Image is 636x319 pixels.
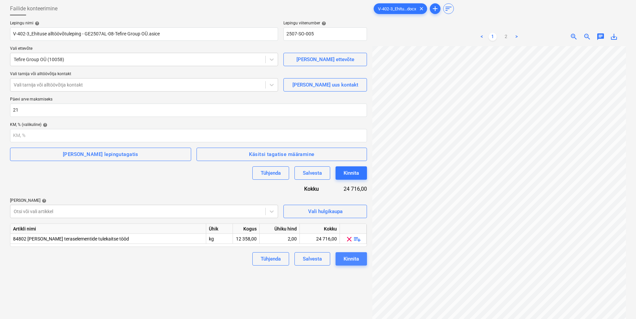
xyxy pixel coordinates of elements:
div: 24 716,00 [302,234,337,244]
div: Tühjenda [261,255,281,263]
div: Kokku [280,185,330,193]
div: Lepingu nimi [10,21,278,26]
div: kg [206,234,233,244]
a: Previous page [478,33,486,41]
div: 12 358,00 [236,234,257,244]
div: Käsitsi tagatise määramine [249,150,314,159]
button: Kinnita [336,166,367,180]
span: help [41,123,47,127]
p: Vali tarnija või alltöövõtja kontakt [10,71,278,78]
span: clear [345,235,353,243]
span: playlist_add [353,235,361,243]
div: Artikli nimi [10,224,206,234]
a: Page 2 [502,33,510,41]
div: Kokku [300,224,340,234]
button: Salvesta [294,166,330,180]
div: Kogus [233,224,260,234]
div: [PERSON_NAME] lepingutagatis [63,150,138,159]
p: Päevi arve maksmiseks [10,97,367,104]
div: V-402-3_Ehitu...docx [374,3,427,14]
div: Lepingu viitenumber [283,21,367,26]
span: clear [417,5,425,13]
button: [PERSON_NAME] ettevõte [283,53,367,66]
span: save_alt [610,33,618,41]
span: sort [444,5,453,13]
div: [PERSON_NAME] [10,198,278,203]
p: Vali ettevõte [10,46,278,53]
span: V-402-3_Ehitu...docx [374,6,420,11]
div: Salvesta [303,169,322,177]
button: Vali hulgikaupa [283,205,367,218]
div: [PERSON_NAME] uus kontakt [292,81,358,89]
button: Tühjenda [252,252,289,266]
a: Next page [513,33,521,41]
button: Salvesta [294,252,330,266]
span: add [431,5,439,13]
button: [PERSON_NAME] lepingutagatis [10,148,191,161]
button: Tühjenda [252,166,289,180]
button: Kinnita [336,252,367,266]
input: Viitenumber [283,27,367,41]
div: Salvesta [303,255,322,263]
div: Tühjenda [261,169,281,177]
span: help [33,21,39,26]
div: KM, % (valikuline) [10,122,367,128]
button: Käsitsi tagatise määramine [197,148,367,161]
a: Page 1 is your current page [489,33,497,41]
span: chat [597,33,605,41]
div: Kinnita [344,169,359,177]
input: Päevi arve maksmiseks [10,104,367,117]
input: KM, % [10,129,367,142]
span: zoom_in [570,33,578,41]
div: Vali hulgikaupa [308,207,343,216]
span: Failide konteerimine [10,5,57,13]
span: zoom_out [583,33,591,41]
div: Kinnita [344,255,359,263]
div: Ühiku hind [260,224,300,234]
span: help [40,198,46,203]
button: [PERSON_NAME] uus kontakt [283,78,367,92]
span: 84802 Katuse teraselementide tulekaitse tööd [13,236,129,242]
span: help [320,21,326,26]
div: 24 716,00 [330,185,367,193]
div: Ühik [206,224,233,234]
div: [PERSON_NAME] ettevõte [296,55,354,64]
iframe: Chat Widget [603,287,636,319]
div: 2,00 [262,234,297,244]
input: Dokumendi nimi [10,27,278,41]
